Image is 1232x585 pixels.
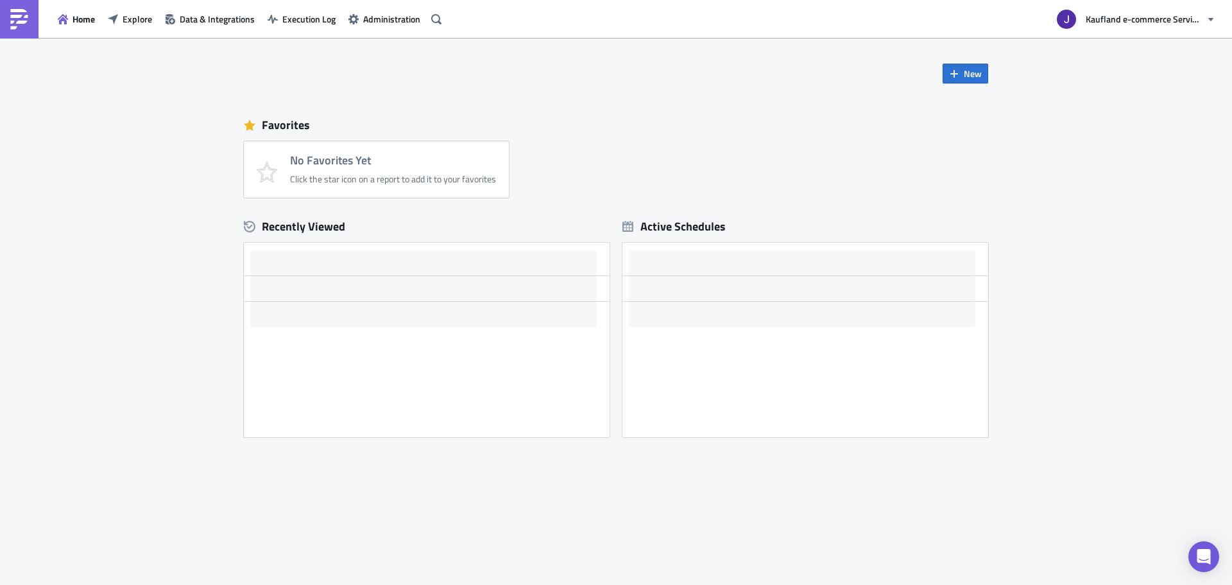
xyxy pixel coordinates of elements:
[51,9,101,29] button: Home
[1049,5,1222,33] button: Kaufland e-commerce Services GmbH & Co. KG
[622,219,726,234] div: Active Schedules
[363,12,420,26] span: Administration
[282,12,336,26] span: Execution Log
[180,12,255,26] span: Data & Integrations
[158,9,261,29] button: Data & Integrations
[1086,12,1201,26] span: Kaufland e-commerce Services GmbH & Co. KG
[9,9,30,30] img: PushMetrics
[290,154,496,167] h4: No Favorites Yet
[943,64,988,83] button: New
[964,67,982,80] span: New
[342,9,427,29] button: Administration
[101,9,158,29] button: Explore
[244,116,988,135] div: Favorites
[244,217,610,236] div: Recently Viewed
[1188,541,1219,572] div: Open Intercom Messenger
[290,173,496,185] div: Click the star icon on a report to add it to your favorites
[261,9,342,29] button: Execution Log
[123,12,152,26] span: Explore
[1056,8,1077,30] img: Avatar
[73,12,95,26] span: Home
